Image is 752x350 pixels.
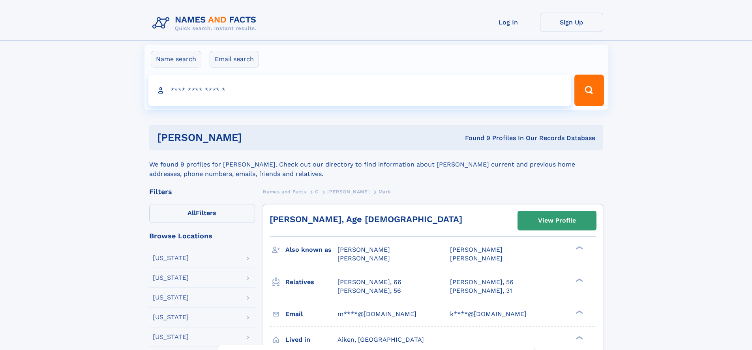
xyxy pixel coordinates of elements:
[153,334,189,340] div: [US_STATE]
[270,214,462,224] a: [PERSON_NAME], Age [DEMOGRAPHIC_DATA]
[210,51,259,67] label: Email search
[450,286,512,295] a: [PERSON_NAME], 31
[477,13,540,32] a: Log In
[518,211,596,230] a: View Profile
[450,278,514,286] a: [PERSON_NAME], 56
[574,75,604,106] button: Search Button
[157,133,354,142] h1: [PERSON_NAME]
[151,51,201,67] label: Name search
[338,255,390,262] span: [PERSON_NAME]
[338,286,401,295] a: [PERSON_NAME], 56
[540,13,603,32] a: Sign Up
[149,232,255,240] div: Browse Locations
[153,294,189,301] div: [US_STATE]
[149,204,255,223] label: Filters
[338,336,424,343] span: Aiken, [GEOGRAPHIC_DATA]
[353,134,595,142] div: Found 9 Profiles In Our Records Database
[188,209,196,217] span: All
[338,278,401,286] a: [PERSON_NAME], 66
[450,255,503,262] span: [PERSON_NAME]
[153,314,189,320] div: [US_STATE]
[574,309,583,314] div: ❯
[315,189,319,195] span: C
[315,187,319,197] a: C
[148,75,571,106] input: search input
[149,188,255,195] div: Filters
[153,275,189,281] div: [US_STATE]
[285,333,338,346] h3: Lived in
[285,275,338,289] h3: Relatives
[149,13,263,34] img: Logo Names and Facts
[538,211,576,230] div: View Profile
[327,187,369,197] a: [PERSON_NAME]
[379,189,391,195] span: Mark
[149,150,603,179] div: We found 9 profiles for [PERSON_NAME]. Check out our directory to find information about [PERSON_...
[327,189,369,195] span: [PERSON_NAME]
[574,245,583,251] div: ❯
[338,246,390,253] span: [PERSON_NAME]
[285,243,338,256] h3: Also known as
[153,255,189,261] div: [US_STATE]
[263,187,306,197] a: Names and Facts
[285,307,338,321] h3: Email
[574,335,583,340] div: ❯
[574,277,583,283] div: ❯
[450,246,503,253] span: [PERSON_NAME]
